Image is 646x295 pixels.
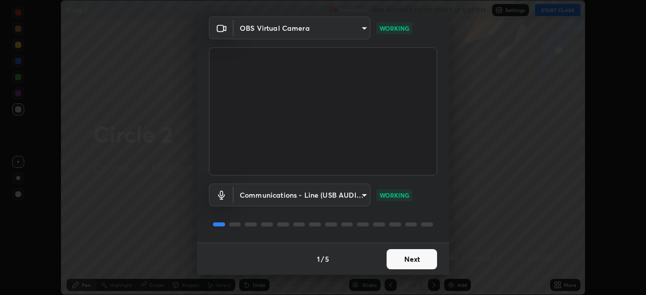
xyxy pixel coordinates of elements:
h4: / [321,254,324,264]
div: OBS Virtual Camera [234,184,370,206]
button: Next [387,249,437,269]
p: WORKING [380,24,409,33]
h4: 5 [325,254,329,264]
div: OBS Virtual Camera [234,17,370,39]
h4: 1 [317,254,320,264]
p: WORKING [380,191,409,200]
